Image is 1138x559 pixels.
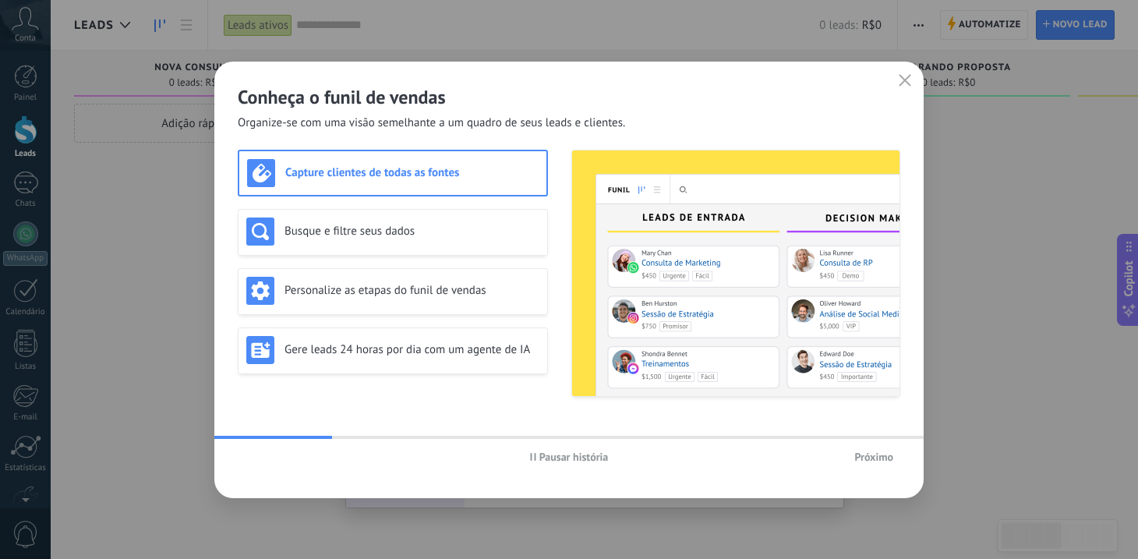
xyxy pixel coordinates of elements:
[854,451,893,462] span: Próximo
[285,165,539,180] h3: Capture clientes de todas as fontes
[238,115,625,131] span: Organize-se com uma visão semelhante a um quadro de seus leads e clientes.
[539,451,609,462] span: Pausar história
[284,342,539,357] h3: Gere leads 24 horas por dia com um agente de IA
[523,445,616,469] button: Pausar história
[284,224,539,239] h3: Busque e filtre seus dados
[847,445,900,469] button: Próximo
[238,85,900,109] h2: Conheça o funil de vendas
[284,283,539,298] h3: Personalize as etapas do funil de vendas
